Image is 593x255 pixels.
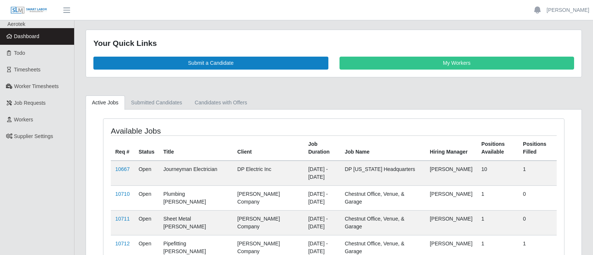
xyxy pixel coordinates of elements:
[159,135,233,161] th: Title
[477,210,519,235] td: 1
[115,241,130,246] a: 10712
[340,135,425,161] th: Job Name
[304,161,340,186] td: [DATE] - [DATE]
[86,95,125,110] a: Active Jobs
[188,95,253,110] a: Candidates with Offers
[519,185,557,210] td: 0
[477,161,519,186] td: 10
[93,57,328,70] a: Submit a Candidate
[233,161,304,186] td: DP Electric Inc
[14,100,46,106] span: Job Requests
[14,83,59,89] span: Worker Timesheets
[339,57,574,70] a: My Workers
[519,135,557,161] th: Positions Filled
[10,6,47,14] img: SLM Logo
[7,21,25,27] span: Aerotek
[111,135,134,161] th: Req #
[14,117,33,123] span: Workers
[14,50,25,56] span: Todo
[134,135,159,161] th: Status
[340,210,425,235] td: Chestnut Office, Venue, & Garage
[477,185,519,210] td: 1
[547,6,589,14] a: [PERSON_NAME]
[425,161,477,186] td: [PERSON_NAME]
[304,135,340,161] th: Job Duration
[425,210,477,235] td: [PERSON_NAME]
[340,161,425,186] td: DP [US_STATE] Headquarters
[111,126,290,135] h4: Available Jobs
[233,210,304,235] td: [PERSON_NAME] Company
[304,210,340,235] td: [DATE] - [DATE]
[134,185,159,210] td: Open
[519,161,557,186] td: 1
[233,135,304,161] th: Client
[340,185,425,210] td: Chestnut Office, Venue, & Garage
[14,133,53,139] span: Supplier Settings
[425,135,477,161] th: Hiring Manager
[134,210,159,235] td: Open
[304,185,340,210] td: [DATE] - [DATE]
[115,216,130,222] a: 10711
[125,95,189,110] a: Submitted Candidates
[159,161,233,186] td: Journeyman Electrician
[115,166,130,172] a: 10667
[519,210,557,235] td: 0
[477,135,519,161] th: Positions Available
[425,185,477,210] td: [PERSON_NAME]
[159,210,233,235] td: Sheet Metal [PERSON_NAME]
[14,67,41,73] span: Timesheets
[233,185,304,210] td: [PERSON_NAME] Company
[14,33,40,39] span: Dashboard
[93,37,574,49] div: Your Quick Links
[134,161,159,186] td: Open
[159,185,233,210] td: Plumbing [PERSON_NAME]
[115,191,130,197] a: 10710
